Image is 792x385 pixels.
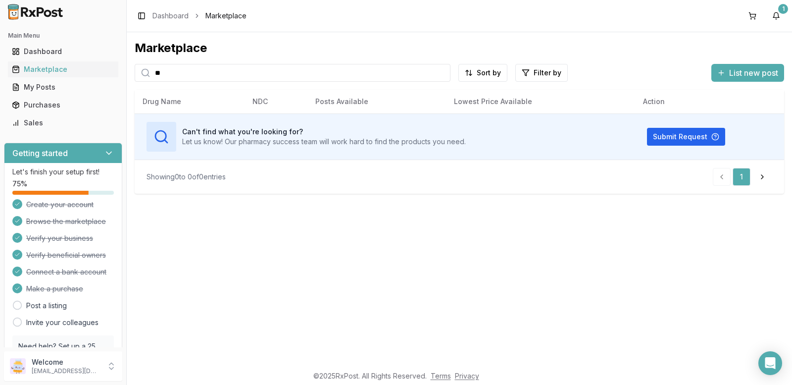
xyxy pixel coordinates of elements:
button: Filter by [515,64,568,82]
th: NDC [245,90,307,113]
button: Sort by [458,64,507,82]
th: Posts Available [307,90,446,113]
button: Submit Request [647,128,725,146]
p: Need help? Set up a 25 minute call with our team to set up. [18,341,108,371]
div: 1 [778,4,788,14]
th: Action [635,90,784,113]
span: Verify beneficial owners [26,250,106,260]
a: 1 [733,168,750,186]
button: Purchases [4,97,122,113]
div: Marketplace [12,64,114,74]
span: Make a purchase [26,284,83,294]
a: Sales [8,114,118,132]
h3: Getting started [12,147,68,159]
th: Lowest Price Available [446,90,636,113]
span: 75 % [12,179,27,189]
div: Showing 0 to 0 of 0 entries [147,172,226,182]
h2: Main Menu [8,32,118,40]
a: My Posts [8,78,118,96]
img: RxPost Logo [4,4,67,20]
a: Privacy [455,372,479,380]
button: Marketplace [4,61,122,77]
span: Sort by [477,68,501,78]
div: My Posts [12,82,114,92]
span: Create your account [26,200,94,210]
a: Post a listing [26,301,67,311]
a: Marketplace [8,60,118,78]
a: Dashboard [8,43,118,60]
a: Dashboard [152,11,189,21]
span: Connect a bank account [26,267,106,277]
span: Verify your business [26,233,93,243]
span: Filter by [534,68,561,78]
p: Let us know! Our pharmacy success team will work hard to find the products you need. [182,137,466,147]
span: Browse the marketplace [26,217,106,226]
a: Invite your colleagues [26,318,99,328]
p: Let's finish your setup first! [12,167,114,177]
img: User avatar [10,358,26,374]
a: Terms [431,372,451,380]
div: Purchases [12,100,114,110]
div: Marketplace [135,40,784,56]
a: Go to next page [752,168,772,186]
nav: breadcrumb [152,11,247,21]
span: Marketplace [205,11,247,21]
p: [EMAIL_ADDRESS][DOMAIN_NAME] [32,367,100,375]
button: List new post [711,64,784,82]
button: Dashboard [4,44,122,59]
nav: pagination [713,168,772,186]
span: List new post [729,67,778,79]
div: Open Intercom Messenger [758,351,782,375]
h3: Can't find what you're looking for? [182,127,466,137]
div: Dashboard [12,47,114,56]
button: 1 [768,8,784,24]
a: List new post [711,69,784,79]
div: Sales [12,118,114,128]
button: Sales [4,115,122,131]
a: Purchases [8,96,118,114]
p: Welcome [32,357,100,367]
button: My Posts [4,79,122,95]
th: Drug Name [135,90,245,113]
